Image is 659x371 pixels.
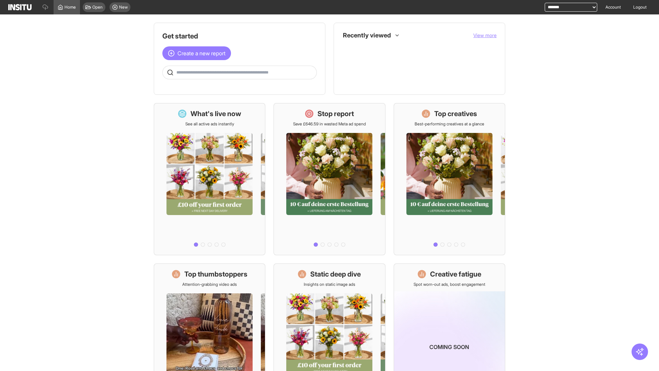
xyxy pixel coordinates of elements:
[317,109,354,119] h1: Stop report
[434,109,477,119] h1: Top creatives
[185,121,234,127] p: See all active ads instantly
[65,4,76,10] span: Home
[293,121,366,127] p: Save £646.59 in wasted Meta ad spend
[274,103,385,255] a: Stop reportSave £646.59 in wasted Meta ad spend
[182,282,237,287] p: Attention-grabbing video ads
[184,269,247,279] h1: Top thumbstoppers
[8,4,32,10] img: Logo
[92,4,103,10] span: Open
[473,32,497,39] button: View more
[394,103,505,255] a: Top creativesBest-performing creatives at a glance
[310,269,361,279] h1: Static deep dive
[162,46,231,60] button: Create a new report
[162,31,317,41] h1: Get started
[154,103,265,255] a: What's live nowSee all active ads instantly
[119,4,128,10] span: New
[177,49,226,57] span: Create a new report
[190,109,241,119] h1: What's live now
[473,32,497,38] span: View more
[415,121,484,127] p: Best-performing creatives at a glance
[304,282,355,287] p: Insights on static image ads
